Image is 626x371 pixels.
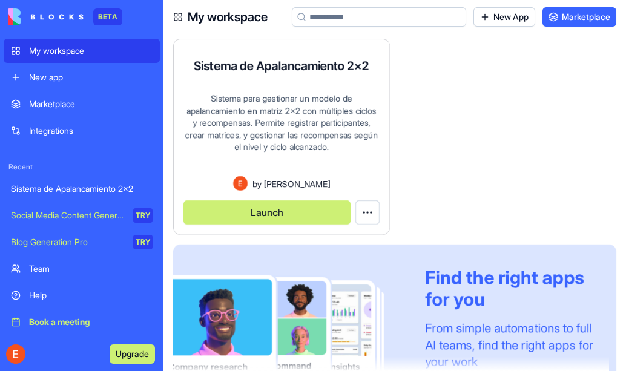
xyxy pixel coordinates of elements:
[425,320,597,370] div: From simple automations to full AI teams, find the right apps for your work
[4,177,160,201] a: Sistema de Apalancamiento 2x2
[29,71,153,84] div: New app
[133,235,153,249] div: TRY
[29,316,153,328] div: Book a meeting
[473,7,535,27] a: New App
[4,162,160,172] span: Recent
[11,236,125,248] div: Blog Generation Pro
[133,208,153,223] div: TRY
[29,263,153,275] div: Team
[173,39,390,235] a: Sistema de Apalancamiento 2x2Sistema para gestionar un modelo de apalancamiento en matriz 2x2 con...
[4,283,160,307] a: Help
[29,98,153,110] div: Marketplace
[4,39,160,63] a: My workspace
[4,203,160,228] a: Social Media Content GeneratorTRY
[425,266,597,310] div: Find the right apps for you
[11,209,125,222] div: Social Media Content Generator
[233,176,248,191] img: Avatar
[252,177,262,190] span: by
[264,177,330,190] span: [PERSON_NAME]
[6,344,25,364] img: ACg8ocJsZ5xZHxUy_9QQ2lzFYK42ib_tRcfOw8_nzJkcXAL9HkQ84A=s96-c
[183,93,380,176] div: Sistema para gestionar un modelo de apalancamiento en matriz 2x2 con múltiples ciclos y recompens...
[110,344,155,364] button: Upgrade
[29,125,153,137] div: Integrations
[11,183,153,195] div: Sistema de Apalancamiento 2x2
[188,8,268,25] h4: My workspace
[93,8,122,25] div: BETA
[110,347,155,360] a: Upgrade
[8,8,122,25] a: BETA
[542,7,616,27] a: Marketplace
[194,57,369,74] h4: Sistema de Apalancamiento 2x2
[4,92,160,116] a: Marketplace
[4,230,160,254] a: Blog Generation ProTRY
[4,65,160,90] a: New app
[4,257,160,281] a: Team
[4,119,160,143] a: Integrations
[8,8,84,25] img: logo
[29,289,153,301] div: Help
[183,200,351,225] button: Launch
[4,310,160,334] a: Book a meeting
[29,45,153,57] div: My workspace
